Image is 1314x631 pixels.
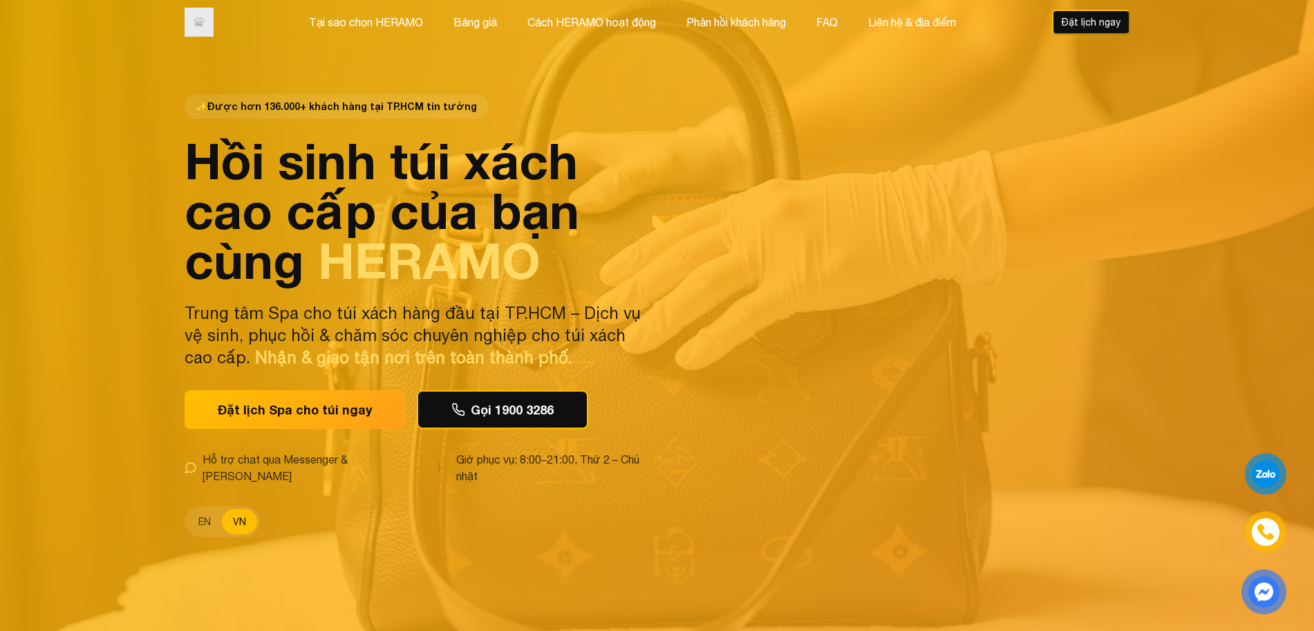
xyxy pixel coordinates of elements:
span: Hỗ trợ chat qua Messenger & [PERSON_NAME] [203,451,422,484]
button: Gọi 1900 3286 [417,390,588,429]
span: HERAMO [318,230,541,290]
button: Tại sao chọn HERAMO [305,13,427,31]
button: Liên hệ & địa điểm [864,13,960,31]
button: FAQ [812,13,842,31]
button: Phản hồi khách hàng [682,13,790,31]
span: Được hơn 136.000+ khách hàng tại TP.HCM tin tưởng [185,94,488,119]
button: EN [187,509,222,534]
button: Cách HERAMO hoạt động [523,13,660,31]
span: Nhận & giao tận nơi trên toàn thành phố. [255,347,572,367]
span: star [196,100,207,113]
span: Giờ phục vụ: 8:00–21:00, Thứ 2 – Chủ nhật [456,451,649,484]
img: phone-icon [1257,524,1274,540]
button: VN [222,509,257,534]
button: Bảng giá [449,13,501,31]
button: Đặt lịch Spa cho túi ngay [185,390,406,429]
button: Đặt lịch ngay [1052,10,1130,35]
p: Trung tâm Spa cho túi xách hàng đầu tại TP.HCM – Dịch vụ vệ sinh, phục hồi & chăm sóc chuyên nghi... [185,302,649,368]
a: phone-icon [1247,513,1284,551]
h1: Hồi sinh túi xách cao cấp của bạn cùng [185,136,649,285]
